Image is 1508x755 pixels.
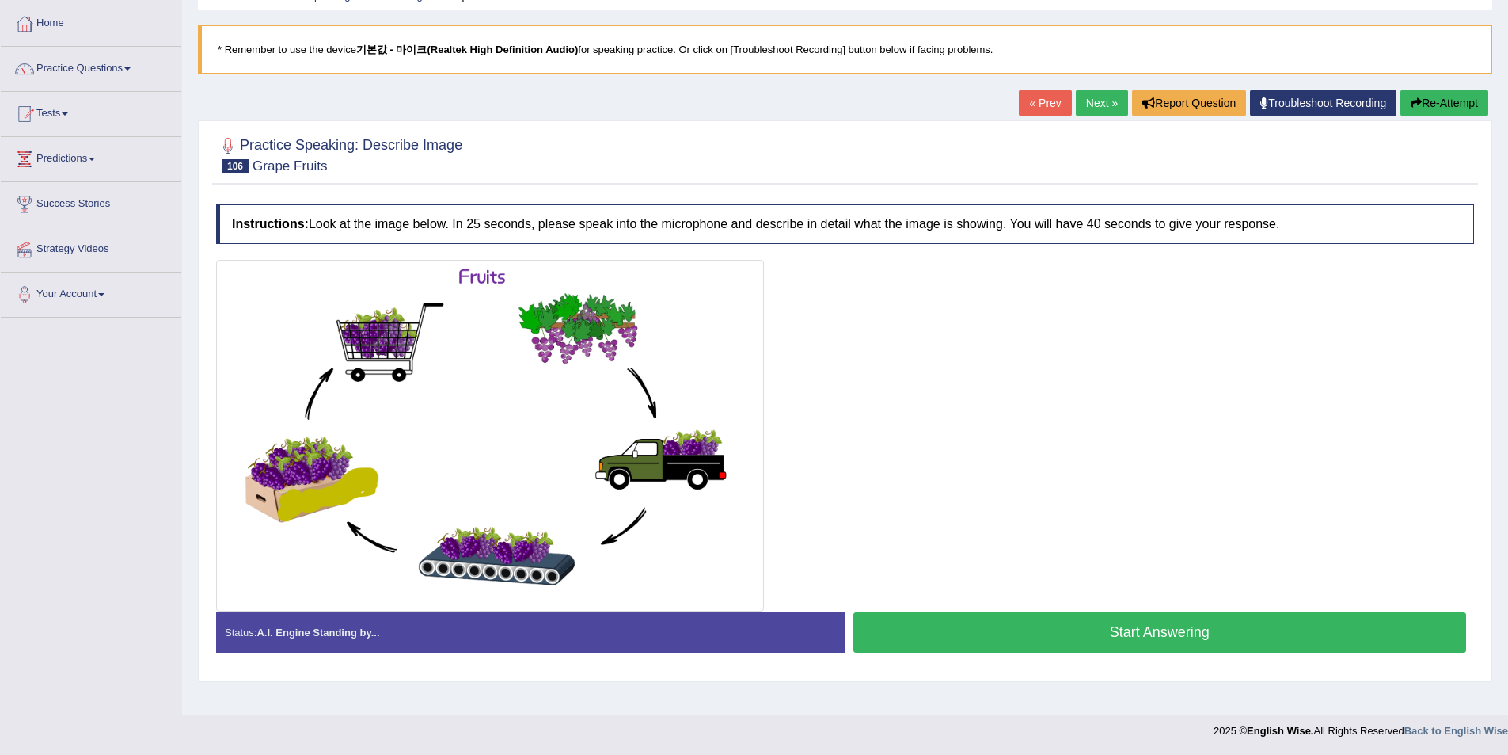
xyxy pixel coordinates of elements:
button: Start Answering [853,612,1467,653]
a: Predictions [1,137,181,177]
button: Report Question [1132,90,1246,116]
div: Status: [216,612,845,653]
blockquote: * Remember to use the device for speaking practice. Or click on [Troubleshoot Recording] button b... [198,25,1492,74]
span: 106 [222,159,249,173]
strong: English Wise. [1247,725,1313,737]
h4: Look at the image below. In 25 seconds, please speak into the microphone and describe in detail w... [216,204,1474,244]
a: Tests [1,92,181,132]
a: Troubleshoot Recording [1250,90,1396,116]
small: Grape Fruits [253,158,327,173]
b: 기본값 - 마이크(Realtek High Definition Audio) [356,44,578,55]
a: « Prev [1019,90,1071,116]
a: Next » [1076,90,1128,116]
a: Strategy Videos [1,227,181,267]
div: 2025 © All Rights Reserved [1214,715,1508,738]
a: Success Stories [1,182,181,222]
b: Instructions: [232,217,309,231]
a: Practice Questions [1,47,181,86]
strong: A.I. Engine Standing by... [256,627,379,639]
a: Your Account [1,273,181,312]
a: Home [1,2,181,41]
a: Back to English Wise [1404,725,1508,737]
button: Re-Attempt [1400,90,1488,116]
h2: Practice Speaking: Describe Image [216,134,462,173]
